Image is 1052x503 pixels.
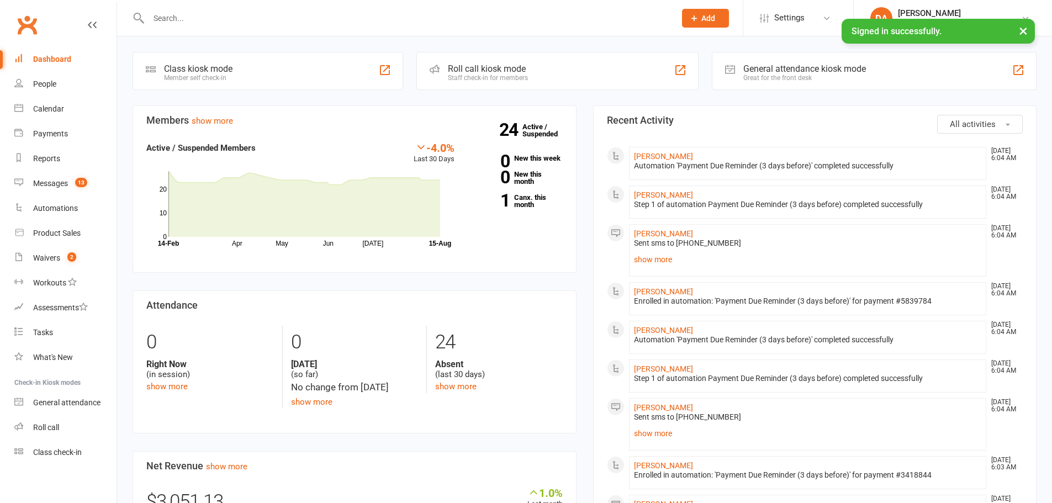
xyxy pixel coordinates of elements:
[986,186,1022,200] time: [DATE] 6:04 AM
[33,179,68,188] div: Messages
[14,246,117,271] a: Waivers 2
[33,303,88,312] div: Assessments
[852,26,942,36] span: Signed in successfully.
[146,382,188,391] a: show more
[291,359,418,380] div: (so far)
[682,9,729,28] button: Add
[13,11,41,39] a: Clubworx
[986,283,1022,297] time: [DATE] 6:04 AM
[471,153,510,170] strong: 0
[414,141,454,165] div: Last 30 Days
[898,18,1021,28] div: The Australian Academy Of Football
[14,415,117,440] a: Roll call
[33,398,101,407] div: General attendance
[33,55,71,63] div: Dashboard
[527,486,563,499] div: 1.0%
[634,461,693,470] a: [PERSON_NAME]
[14,146,117,171] a: Reports
[634,296,982,306] div: Enrolled in automation: 'Payment Due Reminder (3 days before)' for payment #5839784
[898,8,1021,18] div: [PERSON_NAME]
[164,74,232,82] div: Member self check-in
[14,121,117,146] a: Payments
[634,364,693,373] a: [PERSON_NAME]
[14,320,117,345] a: Tasks
[435,359,562,369] strong: Absent
[499,121,522,138] strong: 24
[471,155,563,162] a: 0New this week
[14,440,117,465] a: Class kiosk mode
[986,321,1022,336] time: [DATE] 6:04 AM
[75,178,87,187] span: 13
[33,204,78,213] div: Automations
[33,353,73,362] div: What's New
[291,326,418,359] div: 0
[435,382,477,391] a: show more
[146,460,563,472] h3: Net Revenue
[291,397,332,407] a: show more
[435,326,562,359] div: 24
[986,360,1022,374] time: [DATE] 6:04 AM
[634,403,693,412] a: [PERSON_NAME]
[950,119,996,129] span: All activities
[634,190,693,199] a: [PERSON_NAME]
[33,328,53,337] div: Tasks
[634,335,982,345] div: Automation 'Payment Due Reminder (3 days before)' completed successfully
[634,252,982,267] a: show more
[471,192,510,209] strong: 1
[448,74,528,82] div: Staff check-in for members
[634,326,693,335] a: [PERSON_NAME]
[986,147,1022,162] time: [DATE] 6:04 AM
[33,278,66,287] div: Workouts
[33,129,68,138] div: Payments
[33,154,60,163] div: Reports
[33,80,56,88] div: People
[192,116,233,126] a: show more
[471,169,510,186] strong: 0
[870,7,892,29] div: DA
[634,152,693,161] a: [PERSON_NAME]
[634,161,982,171] div: Automation 'Payment Due Reminder (3 days before)' completed successfully
[33,104,64,113] div: Calendar
[146,359,274,380] div: (in session)
[14,221,117,246] a: Product Sales
[33,229,81,237] div: Product Sales
[1013,19,1033,43] button: ×
[414,141,454,153] div: -4.0%
[701,14,715,23] span: Add
[986,457,1022,471] time: [DATE] 6:03 AM
[14,97,117,121] a: Calendar
[164,63,232,74] div: Class kiosk mode
[14,72,117,97] a: People
[986,399,1022,413] time: [DATE] 6:04 AM
[33,423,59,432] div: Roll call
[448,63,528,74] div: Roll call kiosk mode
[146,115,563,126] h3: Members
[146,359,274,369] strong: Right Now
[937,115,1023,134] button: All activities
[743,74,866,82] div: Great for the front desk
[522,115,571,146] a: 24Active / Suspended
[14,295,117,320] a: Assessments
[14,47,117,72] a: Dashboard
[607,115,1023,126] h3: Recent Activity
[634,229,693,238] a: [PERSON_NAME]
[14,171,117,196] a: Messages 13
[435,359,562,380] div: (last 30 days)
[634,412,741,421] span: Sent sms to [PHONE_NUMBER]
[634,200,982,209] div: Step 1 of automation Payment Due Reminder (3 days before) completed successfully
[33,448,82,457] div: Class check-in
[146,143,256,153] strong: Active / Suspended Members
[146,300,563,311] h3: Attendance
[291,380,418,395] div: No change from [DATE]
[145,10,668,26] input: Search...
[206,462,247,472] a: show more
[743,63,866,74] div: General attendance kiosk mode
[14,345,117,370] a: What's New
[634,239,741,247] span: Sent sms to [PHONE_NUMBER]
[634,426,982,441] a: show more
[774,6,805,30] span: Settings
[634,287,693,296] a: [PERSON_NAME]
[471,194,563,208] a: 1Canx. this month
[291,359,418,369] strong: [DATE]
[471,171,563,185] a: 0New this month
